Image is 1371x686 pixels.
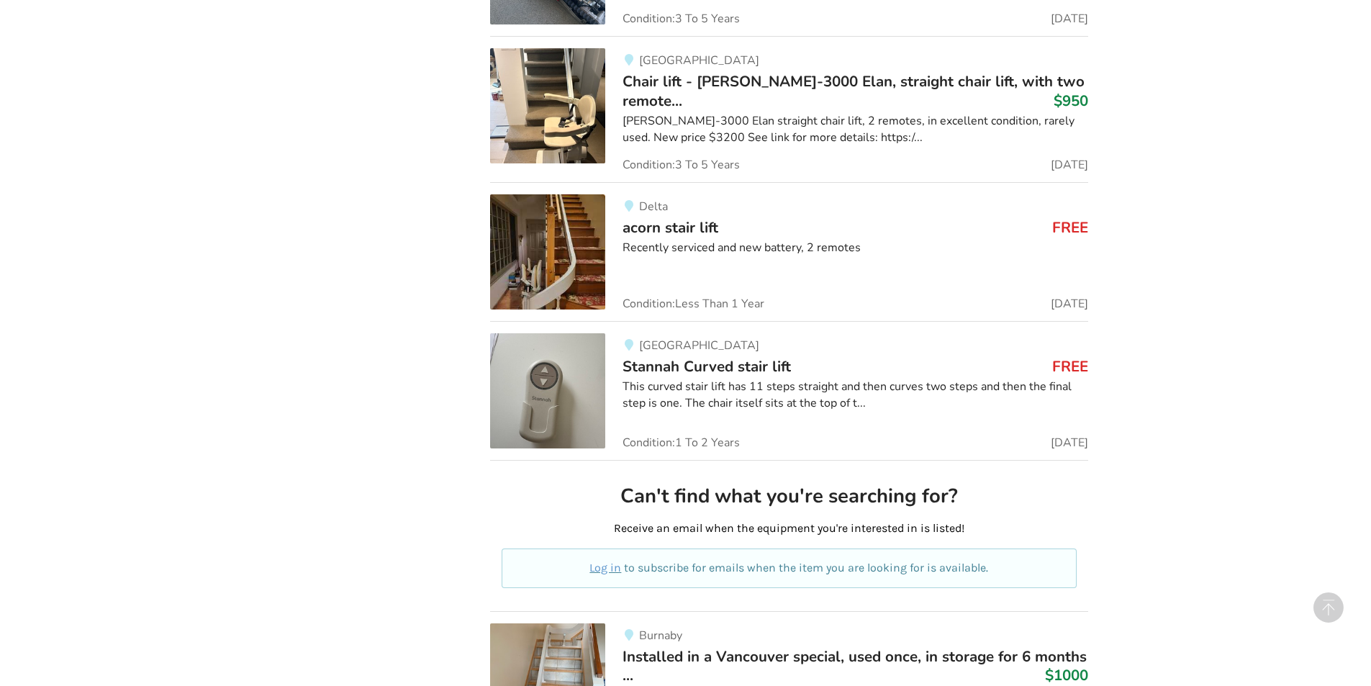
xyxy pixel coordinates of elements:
[589,561,621,574] a: Log in
[1052,218,1088,237] h3: FREE
[639,338,759,353] span: [GEOGRAPHIC_DATA]
[623,379,1088,412] div: This curved stair lift has 11 steps straight and then curves two steps and then the final step is...
[1052,357,1088,376] h3: FREE
[490,36,1088,182] a: mobility-chair lift - bruno sre-3000 elan, straight chair lift, with two remotes[GEOGRAPHIC_DATA]...
[623,113,1088,146] div: [PERSON_NAME]-3000 Elan straight chair lift, 2 remotes, in excellent condition, rarely used. New ...
[639,53,759,68] span: [GEOGRAPHIC_DATA]
[502,520,1077,537] p: Receive an email when the equipment you're interested in is listed!
[1051,298,1088,310] span: [DATE]
[623,13,740,24] span: Condition: 3 To 5 Years
[623,437,740,448] span: Condition: 1 To 2 Years
[490,48,605,163] img: mobility-chair lift - bruno sre-3000 elan, straight chair lift, with two remotes
[623,159,740,171] span: Condition: 3 To 5 Years
[623,240,1088,256] div: Recently serviced and new battery, 2 remotes
[623,356,791,376] span: Stannah Curved stair lift
[1051,13,1088,24] span: [DATE]
[1051,159,1088,171] span: [DATE]
[639,628,682,644] span: Burnaby
[490,321,1088,460] a: mobility-stannah curved stair lift[GEOGRAPHIC_DATA]Stannah Curved stair liftFREEThis curved stair...
[502,484,1077,509] h2: Can't find what you're searching for?
[623,71,1085,110] span: Chair lift - [PERSON_NAME]-3000 Elan, straight chair lift, with two remote...
[1054,91,1088,110] h3: $950
[1051,437,1088,448] span: [DATE]
[1045,666,1088,685] h3: $1000
[623,217,718,238] span: acorn stair lift
[519,560,1059,577] p: to subscribe for emails when the item you are looking for is available.
[490,333,605,448] img: mobility-stannah curved stair lift
[490,194,605,310] img: mobility-acorn stair lift
[490,182,1088,321] a: mobility-acorn stair liftDeltaacorn stair liftFREERecently serviced and new battery, 2 remotesCon...
[639,199,668,215] span: Delta
[623,646,1087,685] span: Installed in a Vancouver special, used once, in storage for 6 months ...
[623,298,764,310] span: Condition: Less Than 1 Year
